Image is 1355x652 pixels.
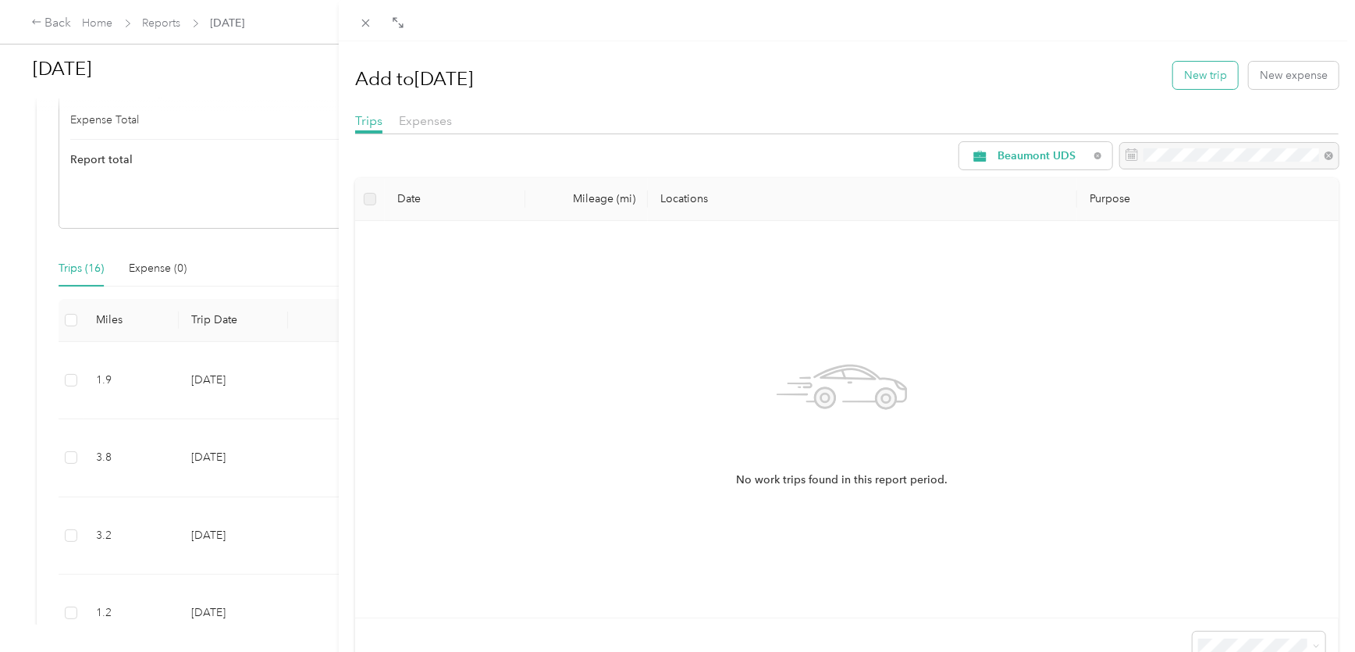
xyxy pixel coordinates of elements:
[385,178,525,221] th: Date
[355,113,382,128] span: Trips
[1268,565,1355,652] iframe: Everlance-gr Chat Button Frame
[1249,62,1339,89] button: New expense
[1077,178,1339,221] th: Purpose
[1173,62,1238,89] button: New trip
[998,151,1089,162] span: Beaumont UDS
[648,178,1077,221] th: Locations
[399,113,452,128] span: Expenses
[736,472,948,489] span: No work trips found in this report period.
[355,60,473,98] h1: Add to [DATE]
[525,178,649,221] th: Mileage (mi)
